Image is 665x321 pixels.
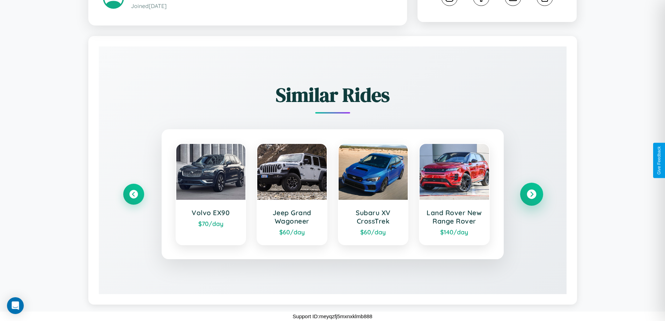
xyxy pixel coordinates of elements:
[657,146,662,175] div: Give Feedback
[264,209,320,225] h3: Jeep Grand Wagoneer
[427,228,482,236] div: $ 140 /day
[338,143,409,245] a: Subaru XV CrossTrek$60/day
[346,228,401,236] div: $ 60 /day
[264,228,320,236] div: $ 60 /day
[427,209,482,225] h3: Land Rover New Range Rover
[346,209,401,225] h3: Subaru XV CrossTrek
[257,143,327,245] a: Jeep Grand Wagoneer$60/day
[131,1,392,11] p: Joined [DATE]
[123,81,542,108] h2: Similar Rides
[7,297,24,314] div: Open Intercom Messenger
[419,143,490,245] a: Land Rover New Range Rover$140/day
[176,143,246,245] a: Volvo EX90$70/day
[293,312,372,321] p: Support ID: meyqzfj5mxnxklmb888
[183,220,239,227] div: $ 70 /day
[183,209,239,217] h3: Volvo EX90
